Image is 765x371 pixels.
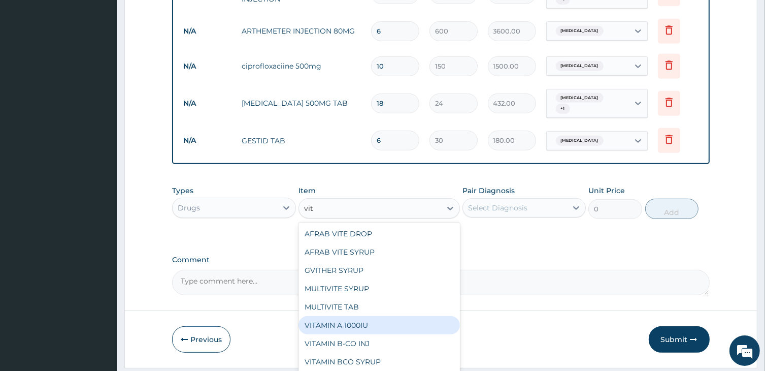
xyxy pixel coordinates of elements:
[588,185,625,196] label: Unit Price
[556,61,604,71] span: [MEDICAL_DATA]
[172,326,230,353] button: Previous
[462,185,515,196] label: Pair Diagnosis
[645,199,699,219] button: Add
[53,57,171,70] div: Chat with us now
[556,104,570,114] span: + 1
[468,203,527,213] div: Select Diagnosis
[237,93,365,113] td: [MEDICAL_DATA] 500MG TAB
[178,203,200,213] div: Drugs
[237,56,365,76] td: ciprofloxaciine 500mg
[5,256,193,292] textarea: Type your message and hit 'Enter'
[59,117,140,220] span: We're online!
[178,94,237,113] td: N/A
[237,21,365,41] td: ARTHEMETER INJECTION 80MG
[298,225,459,243] div: AFRAB VITE DROP
[556,136,604,146] span: [MEDICAL_DATA]
[298,261,459,280] div: GVITHER SYRUP
[178,57,237,76] td: N/A
[178,131,237,150] td: N/A
[298,316,459,334] div: VITAMIN A 1000IU
[298,185,316,196] label: Item
[556,26,604,36] span: [MEDICAL_DATA]
[178,22,237,41] td: N/A
[298,334,459,353] div: VITAMIN B-CO INJ
[19,51,41,76] img: d_794563401_company_1708531726252_794563401
[298,280,459,298] div: MULTIVITE SYRUP
[167,5,191,29] div: Minimize live chat window
[556,93,604,103] span: [MEDICAL_DATA]
[237,131,365,151] td: GESTID TAB
[298,298,459,316] div: MULTIVITE TAB
[172,187,193,195] label: Types
[172,256,709,264] label: Comment
[298,243,459,261] div: AFRAB VITE SYRUP
[649,326,710,353] button: Submit
[298,353,459,371] div: VITAMIN BCO SYRUP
